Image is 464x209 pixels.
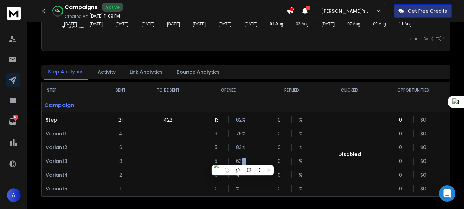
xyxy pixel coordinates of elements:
p: % [299,116,306,123]
p: Created At: [65,14,88,19]
p: 63 % [236,158,243,165]
tspan: [DATE] [115,22,128,27]
p: 8 [119,158,122,165]
p: 75 % [236,130,243,137]
p: 60 % [55,9,60,13]
tspan: [DATE] [321,22,335,27]
p: 13 [215,116,222,123]
th: TO BE SENT [139,82,197,98]
p: x-axis : Date(UTC) [47,36,444,41]
tspan: [DATE] [90,22,103,27]
p: $ 0 [420,185,427,192]
p: % [236,185,243,192]
th: CLICKED [323,82,376,98]
p: % [299,158,306,165]
tspan: [DATE] [167,22,180,27]
p: 0 [278,171,284,178]
h1: Campaigns [65,3,98,11]
p: 0 [278,144,284,151]
p: 62 % [236,116,243,123]
tspan: 09 Aug [373,22,386,27]
p: 5 [215,158,222,165]
button: Get Free Credits [394,4,452,18]
p: Variant 4 [46,171,99,178]
tspan: [DATE] [141,22,154,27]
p: % [299,144,306,151]
tspan: 03 Aug [296,22,308,27]
div: Active [102,3,123,12]
th: STEP [42,82,103,98]
p: $ 0 [420,144,427,151]
p: 0 [278,158,284,165]
p: Campaign [42,98,103,112]
p: $ 0 [420,130,427,137]
img: logo [7,7,21,20]
p: 4 [119,130,122,137]
p: Variant 2 [46,144,99,151]
p: 3 [215,130,222,137]
a: 51 [6,115,20,128]
p: % [299,185,306,192]
p: $ 0 [420,158,427,165]
tspan: [DATE] [218,22,231,27]
p: 83 % [236,144,243,151]
p: 5 [215,144,222,151]
p: $ 0 [420,171,427,178]
tspan: 11 Aug [399,22,411,27]
button: Activity [93,64,120,80]
button: Bounce Analytics [172,64,224,80]
p: 0 [399,144,406,151]
p: % [299,130,306,137]
p: Disabled [338,151,361,158]
p: % [299,171,306,178]
button: A [7,188,21,202]
p: 0 [399,116,406,123]
p: Step 1 [46,116,99,123]
tspan: [DATE] [64,22,77,27]
tspan: [DATE] [244,22,257,27]
p: 0 [399,158,406,165]
p: Variant 1 [46,130,99,137]
p: 1 [120,185,121,192]
p: Get Free Credits [408,8,447,14]
tspan: 07 Aug [347,22,360,27]
p: [DATE] 11:09 PM [89,13,120,19]
p: 0 [399,130,406,137]
p: 0 [399,171,406,178]
button: Link Analytics [125,64,167,80]
th: SENT [103,82,139,98]
p: 0 [278,185,284,192]
span: Total Opens [57,25,84,30]
p: 0 [278,130,284,137]
p: 2 [119,171,122,178]
p: Variant 5 [46,185,99,192]
p: 51 [13,115,18,120]
th: OPPORTUNITIES [376,82,450,98]
tspan: 01 Aug [270,22,283,27]
p: 0 [399,185,406,192]
div: Open Intercom Messenger [439,185,455,202]
th: REPLIED [260,82,323,98]
p: 6 [119,144,122,151]
th: OPENED [197,82,260,98]
p: 422 [163,116,172,123]
p: 0 [215,185,222,192]
p: 21 [118,116,123,123]
p: Variant 3 [46,158,99,165]
span: 1 [306,6,310,10]
p: 0 [278,116,284,123]
p: $ 0 [420,116,427,123]
p: [PERSON_NAME]'s Workspace [321,8,376,14]
tspan: [DATE] [193,22,206,27]
button: Step Analytics [44,64,88,80]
